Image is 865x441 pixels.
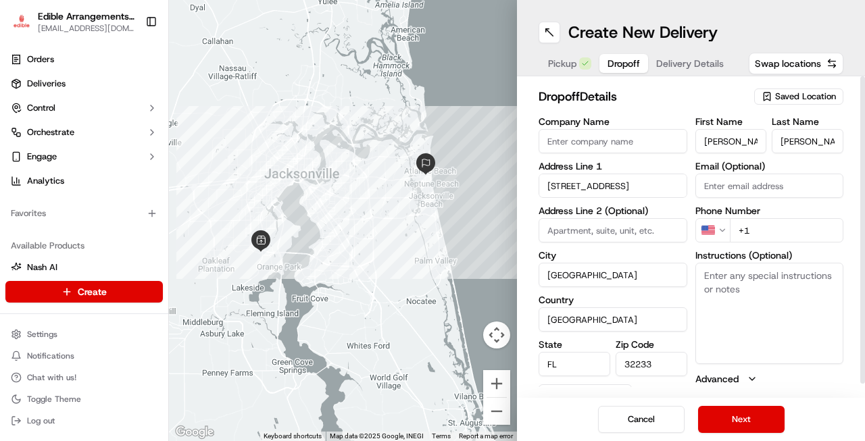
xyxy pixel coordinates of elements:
img: 8571987876998_91fb9ceb93ad5c398215_72.jpg [28,129,53,153]
a: Report a map error [459,432,513,440]
button: Edible Arrangements - [GEOGRAPHIC_DATA], [GEOGRAPHIC_DATA] [38,9,134,23]
label: Email (Optional) [695,161,844,171]
span: Delivery Details [656,57,724,70]
input: Enter address [539,174,687,198]
label: First Name [695,117,767,126]
button: Control [5,97,163,119]
label: Last Name [772,117,843,126]
span: Settings [27,329,57,340]
button: Edible Arrangements - Jacksonville, FLEdible Arrangements - [GEOGRAPHIC_DATA], [GEOGRAPHIC_DATA][... [5,5,140,38]
button: Settings [5,325,163,344]
button: Advanced [695,372,844,386]
img: Edible Arrangements - Jacksonville, FL [11,12,32,32]
span: Knowledge Base [27,302,103,315]
button: Swap locations [749,53,843,74]
span: Engage [27,151,57,163]
span: Control [27,102,55,114]
button: Zoom in [483,370,510,397]
button: [EMAIL_ADDRESS][DOMAIN_NAME] [38,23,134,34]
a: Orders [5,49,163,70]
button: Chat with us! [5,368,163,387]
label: Phone Number [695,206,844,215]
button: Orchestrate [5,122,163,143]
button: Toggle Theme [5,390,163,409]
span: Pylon [134,335,164,345]
span: Nash AI [27,261,57,274]
a: 💻API Documentation [109,296,222,321]
div: Past conversations [14,176,91,186]
label: Country [539,295,687,305]
button: Engage [5,146,163,167]
span: Deliveries [27,78,66,90]
input: Enter email address [695,174,844,198]
img: Nash [14,14,41,41]
span: Toggle Theme [27,394,81,405]
img: 1736555255976-a54dd68f-1ca7-489b-9aae-adbdc363a1c4 [27,247,38,257]
button: Keyboard shortcuts [264,432,322,441]
img: 1736555255976-a54dd68f-1ca7-489b-9aae-adbdc363a1c4 [14,129,38,153]
span: Orchestrate [27,126,74,138]
span: Wisdom [PERSON_NAME] [42,246,144,257]
div: 💻 [114,303,125,314]
label: Company Name [539,117,687,126]
span: Analytics [27,175,64,187]
input: Enter first name [695,129,767,153]
input: Got a question? Start typing here... [35,87,243,101]
span: Dropoff [608,57,640,70]
input: Enter last name [772,129,843,153]
button: Create [5,281,163,303]
button: Save this Location [539,384,632,400]
span: [DATE] [154,246,182,257]
span: Notifications [27,351,74,361]
button: Zoom out [483,398,510,425]
button: See all [209,173,246,189]
input: Enter state [539,352,610,376]
button: Map camera controls [483,321,510,348]
span: Saved Location [775,90,836,103]
label: Address Line 1 [539,161,687,171]
span: Log out [27,415,55,426]
a: Nash AI [11,261,157,274]
div: Start new chat [61,129,222,142]
span: Wisdom [PERSON_NAME] [42,209,144,220]
a: Open this area in Google Maps (opens a new window) [172,423,217,441]
label: State [539,340,610,349]
label: Instructions (Optional) [695,251,844,260]
label: City [539,251,687,260]
a: 📗Knowledge Base [8,296,109,321]
a: Deliveries [5,73,163,95]
div: Favorites [5,203,163,224]
div: Available Products [5,235,163,257]
span: Map data ©2025 Google, INEGI [330,432,424,440]
span: • [147,246,151,257]
button: Notifications [5,346,163,365]
img: Wisdom Oko [14,233,35,259]
a: Powered byPylon [95,334,164,345]
a: Analytics [5,170,163,192]
span: API Documentation [128,302,217,315]
span: Swap locations [755,57,821,70]
label: Advanced [695,372,739,386]
h1: Create New Delivery [568,22,718,43]
div: We're available if you need us! [61,142,186,153]
h2: dropoff Details [539,87,746,106]
span: Orders [27,53,54,66]
a: Terms (opens in new tab) [432,432,451,440]
img: Google [172,423,217,441]
label: Address Line 2 (Optional) [539,206,687,215]
button: Next [698,406,785,433]
span: • [147,209,151,220]
img: 1736555255976-a54dd68f-1ca7-489b-9aae-adbdc363a1c4 [27,210,38,221]
button: Nash AI [5,257,163,278]
div: 📗 [14,303,24,314]
span: Create [78,285,107,299]
img: Wisdom Oko [14,197,35,223]
span: Pickup [548,57,576,70]
button: Log out [5,411,163,430]
button: Start new chat [230,133,246,149]
span: [DATE] [154,209,182,220]
p: Welcome 👋 [14,54,246,76]
input: Enter phone number [730,218,844,242]
input: Enter zip code [616,352,687,376]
